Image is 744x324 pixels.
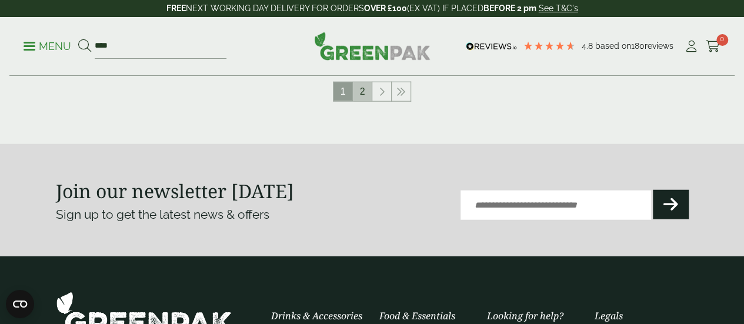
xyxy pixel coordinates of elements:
[716,34,728,46] span: 0
[353,82,372,101] a: 2
[314,32,431,60] img: GreenPak Supplies
[466,42,517,51] img: REVIEWS.io
[645,41,673,51] span: reviews
[364,4,407,13] strong: OVER £100
[582,41,595,51] span: 4.8
[631,41,645,51] span: 180
[6,290,34,318] button: Open CMP widget
[684,41,699,52] i: My Account
[706,41,720,52] i: Cart
[166,4,186,13] strong: FREE
[539,4,578,13] a: See T&C's
[56,205,341,224] p: Sign up to get the latest news & offers
[595,41,631,51] span: Based on
[24,39,71,54] p: Menu
[483,4,536,13] strong: BEFORE 2 pm
[24,39,71,51] a: Menu
[56,178,294,203] strong: Join our newsletter [DATE]
[706,38,720,55] a: 0
[333,82,352,101] span: 1
[523,41,576,51] div: 4.78 Stars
